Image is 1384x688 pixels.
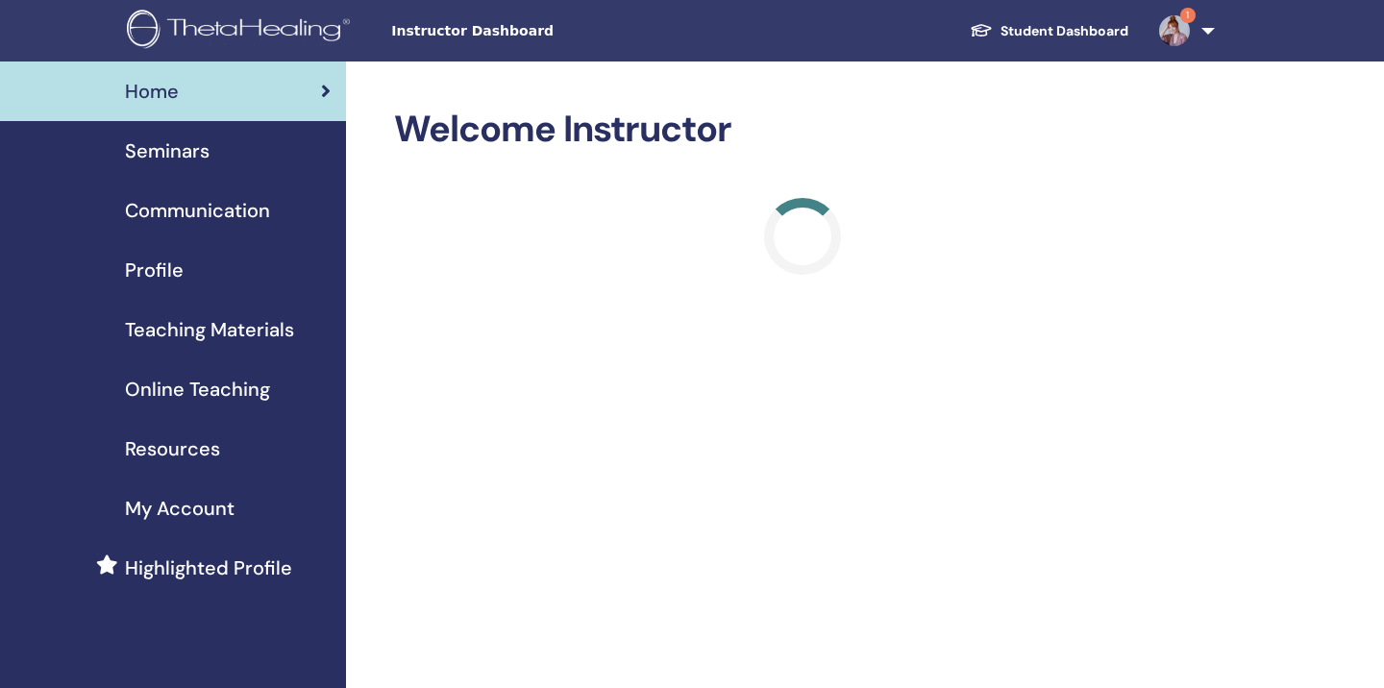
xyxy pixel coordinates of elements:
span: Resources [125,434,220,463]
h2: Welcome Instructor [394,108,1211,152]
span: My Account [125,494,235,523]
a: Student Dashboard [954,13,1144,49]
span: Teaching Materials [125,315,294,344]
span: Seminars [125,136,210,165]
span: 1 [1180,8,1196,23]
span: Profile [125,256,184,284]
img: default.jpg [1159,15,1190,46]
img: logo.png [127,10,357,53]
span: Instructor Dashboard [391,21,680,41]
img: graduation-cap-white.svg [970,22,993,38]
span: Online Teaching [125,375,270,404]
span: Communication [125,196,270,225]
span: Highlighted Profile [125,553,292,582]
span: Home [125,77,179,106]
